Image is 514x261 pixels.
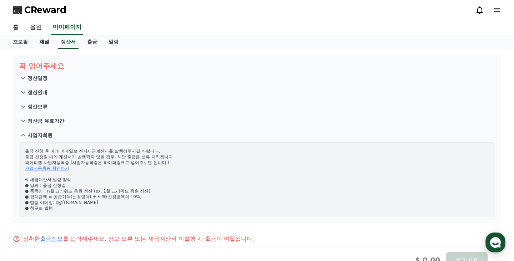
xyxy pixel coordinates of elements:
a: 마이페이지 [51,20,83,35]
span: 대화 [65,213,74,219]
a: 대화 [47,202,92,220]
a: 정산서 [58,35,79,49]
a: 설정 [92,202,137,220]
button: 정산보류 [19,99,495,114]
span: 홈 [22,213,27,218]
a: 출금정보 [40,235,63,242]
a: CReward [13,4,66,16]
span: 설정 [110,213,119,218]
span: CReward [24,4,66,16]
p: 정산일정 [27,75,47,82]
a: 음원 [24,20,47,35]
p: 정확한 를 입력해주세요. 정보 오류 또는 세금계산서 미발행 시 출금이 이월됩니다. [23,235,254,243]
a: 홈 [7,20,24,35]
p: 출금 신청 후 아래 이메일로 전자세금계산서를 발행해주시길 바랍니다. 출금 신청일 내에 계산서가 발행되지 않을 경우, 해당 출금은 보류 처리됩니다. 와이피랩 사업자등록증 (사업... [25,148,489,211]
a: 알림 [103,35,124,49]
p: 정산금 유효기간 [27,117,64,124]
button: 정산안내 [19,85,495,99]
button: 사업자회원 [19,128,495,142]
p: 꼭 읽어주세요 [19,61,495,71]
a: 사업자등록증 확인하기 [25,166,69,171]
a: 채널 [34,35,55,49]
p: 사업자회원 [27,132,52,139]
a: 출금 [81,35,103,49]
button: 정산일정 [19,71,495,85]
a: 프로필 [7,35,34,49]
p: 정산보류 [27,103,47,110]
a: 홈 [2,202,47,220]
button: 정산금 유효기간 [19,114,495,128]
p: 정산안내 [27,89,47,96]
